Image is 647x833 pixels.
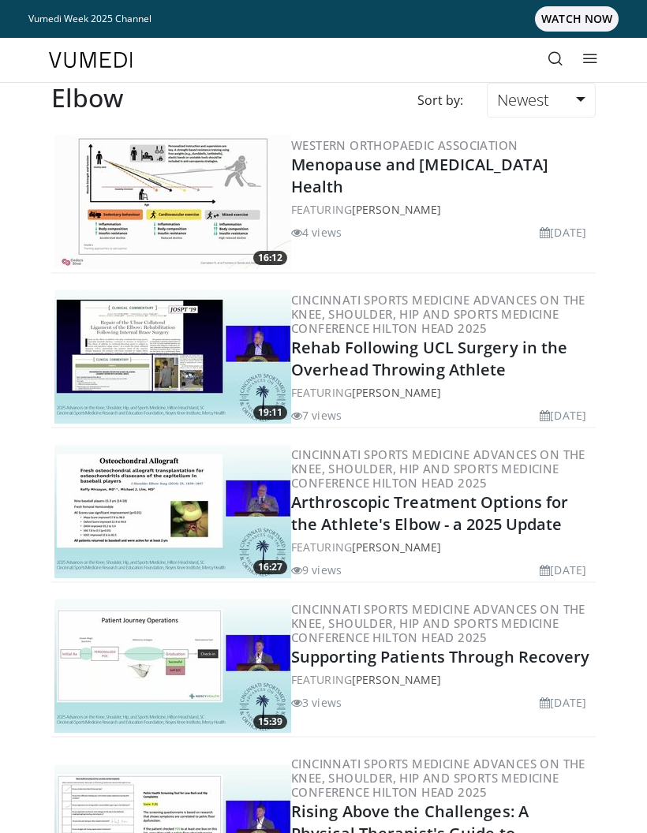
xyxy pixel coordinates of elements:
span: 16:12 [253,251,287,265]
a: Arthroscopic Treatment Options for the Athlete's Elbow - a 2025 Update [291,491,568,535]
a: Cincinnati Sports Medicine Advances on the Knee, Shoulder, Hip and Sports Medicine Conference Hil... [291,446,585,491]
a: [PERSON_NAME] [352,202,441,217]
li: [DATE] [540,224,586,241]
span: 16:27 [253,560,287,574]
li: [DATE] [540,694,586,711]
li: 7 views [291,407,342,424]
span: Newest [497,89,549,110]
a: Cincinnati Sports Medicine Advances on the Knee, Shoulder, Hip and Sports Medicine Conference Hil... [291,601,585,645]
a: 16:27 [54,444,291,578]
img: VuMedi Logo [49,52,133,68]
a: Rehab Following UCL Surgery in the Overhead Throwing Athlete [291,337,567,380]
img: 6c2a2174-286d-4067-a4e0-ce15accac28f.300x170_q85_crop-smart_upscale.jpg [54,289,291,424]
div: FEATURING [291,671,593,688]
a: Western Orthopaedic Association [291,137,518,153]
span: 15:39 [253,715,287,729]
div: FEATURING [291,201,593,218]
a: [PERSON_NAME] [352,540,441,555]
div: FEATURING [291,384,593,401]
span: 19:11 [253,405,287,420]
li: [DATE] [540,407,586,424]
div: FEATURING [291,539,593,555]
a: Supporting Patients Through Recovery [291,646,590,667]
a: Cincinnati Sports Medicine Advances on the Knee, Shoulder, Hip and Sports Medicine Conference Hil... [291,756,585,800]
a: Vumedi Week 2025 ChannelWATCH NOW [28,6,619,32]
a: 15:39 [54,599,291,733]
h2: Elbow [51,83,123,113]
div: Sort by: [406,83,475,118]
img: 6292abac-26da-42d8-beae-32fe98254ea7.300x170_q85_crop-smart_upscale.jpg [54,135,291,269]
a: Menopause and [MEDICAL_DATA] Health [291,154,548,197]
a: [PERSON_NAME] [352,385,441,400]
img: 89553c90-5087-475f-91cf-48de66148940.300x170_q85_crop-smart_upscale.jpg [54,444,291,578]
a: Newest [487,83,596,118]
a: 16:12 [54,135,291,269]
a: [PERSON_NAME] [352,672,441,687]
a: 19:11 [54,289,291,424]
li: 3 views [291,694,342,711]
li: 4 views [291,224,342,241]
span: WATCH NOW [535,6,619,32]
li: 9 views [291,562,342,578]
li: [DATE] [540,562,586,578]
img: 51dba884-bf24-4b9c-bdba-be07f7ceb901.300x170_q85_crop-smart_upscale.jpg [54,599,291,733]
a: Cincinnati Sports Medicine Advances on the Knee, Shoulder, Hip and Sports Medicine Conference Hil... [291,292,585,336]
